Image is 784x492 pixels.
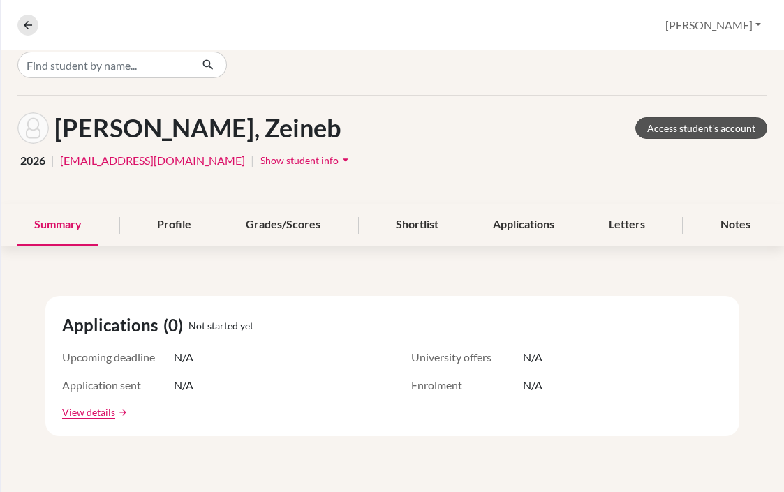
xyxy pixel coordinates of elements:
span: Applications [62,313,163,338]
div: Summary [17,204,98,246]
span: Show student info [260,154,339,166]
i: arrow_drop_down [339,153,353,167]
span: 2026 [20,152,45,169]
span: Not started yet [188,318,253,333]
div: Shortlist [379,204,455,246]
span: University offers [411,349,523,366]
div: Letters [592,204,662,246]
span: | [51,152,54,169]
span: N/A [523,349,542,366]
a: Access student's account [635,117,767,139]
button: [PERSON_NAME] [659,12,767,38]
a: arrow_forward [115,408,128,417]
div: Profile [140,204,208,246]
img: Zeineb Ben Haji's avatar [17,112,49,144]
span: N/A [523,377,542,394]
span: Application sent [62,377,174,394]
input: Find student by name... [17,52,191,78]
span: Enrolment [411,377,523,394]
div: Notes [704,204,767,246]
div: Applications [476,204,571,246]
button: Show student infoarrow_drop_down [260,149,353,171]
span: N/A [174,377,193,394]
div: Grades/Scores [229,204,337,246]
span: (0) [163,313,188,338]
span: Upcoming deadline [62,349,174,366]
h1: [PERSON_NAME], Zeineb [54,113,341,143]
span: N/A [174,349,193,366]
a: [EMAIL_ADDRESS][DOMAIN_NAME] [60,152,245,169]
span: | [251,152,254,169]
a: View details [62,405,115,419]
